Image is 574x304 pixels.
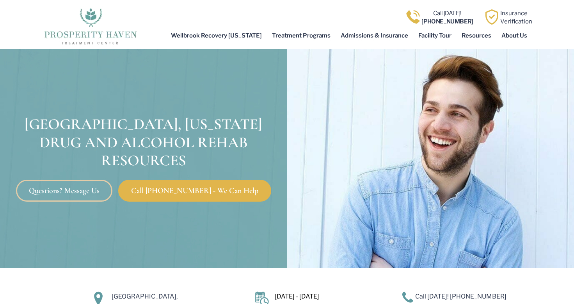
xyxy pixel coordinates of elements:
a: InsuranceVerification [500,10,532,25]
a: Wellbrook Recovery [US_STATE] [166,27,267,45]
a: Treatment Programs [267,27,336,45]
img: Learn how Prosperity Haven, a verified substance abuse center can help you overcome your addiction [484,9,499,25]
a: Call [DATE]! [PHONE_NUMBER] [415,293,506,300]
a: Call [PHONE_NUMBER] - We Can Help [118,180,271,202]
span: Questions? Message Us [29,187,100,195]
a: Facility Tour [413,27,457,45]
img: Call one of Prosperity Haven's dedicated counselors today so we can help you overcome addiction [405,9,421,25]
a: Resources [457,27,496,45]
img: A blue telephone icon [402,291,413,303]
a: About Us [496,27,532,45]
a: Admissions & Insurance [336,27,413,45]
span: Call [PHONE_NUMBER] - We Can Help [131,187,258,195]
b: [PHONE_NUMBER] [421,18,473,25]
a: Call [DATE]![PHONE_NUMBER] [421,10,473,25]
a: Questions? Message Us [16,180,112,202]
img: The logo for Prosperity Haven Addiction Recovery Center. [42,6,139,45]
h1: [GEOGRAPHIC_DATA], [US_STATE] Drug and Alcohol Rehab Resources [4,115,283,170]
